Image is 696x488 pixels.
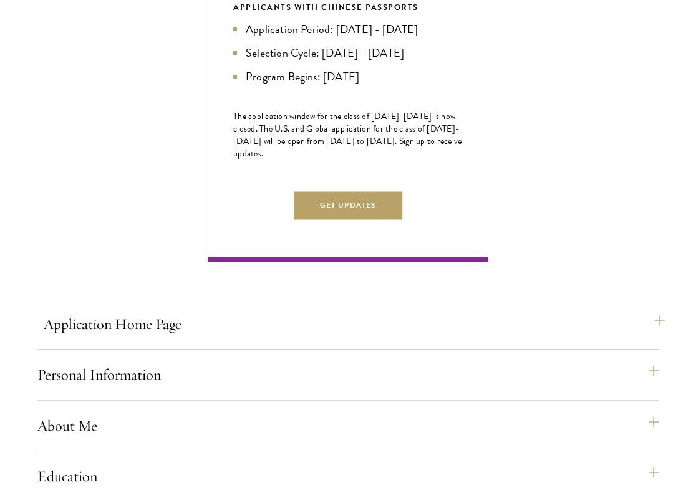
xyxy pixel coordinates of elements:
[233,68,463,85] li: Program Begins: [DATE]
[233,110,462,160] span: The application window for the class of [DATE]-[DATE] is now closed. The U.S. and Global applicat...
[37,411,659,441] button: About Me
[233,21,463,38] li: Application Period: [DATE] - [DATE]
[44,309,665,339] button: Application Home Page
[294,191,402,219] button: Get Updates
[233,44,463,62] li: Selection Cycle: [DATE] - [DATE]
[233,1,463,14] div: APPLICANTS WITH CHINESE PASSPORTS
[37,360,659,390] button: Personal Information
